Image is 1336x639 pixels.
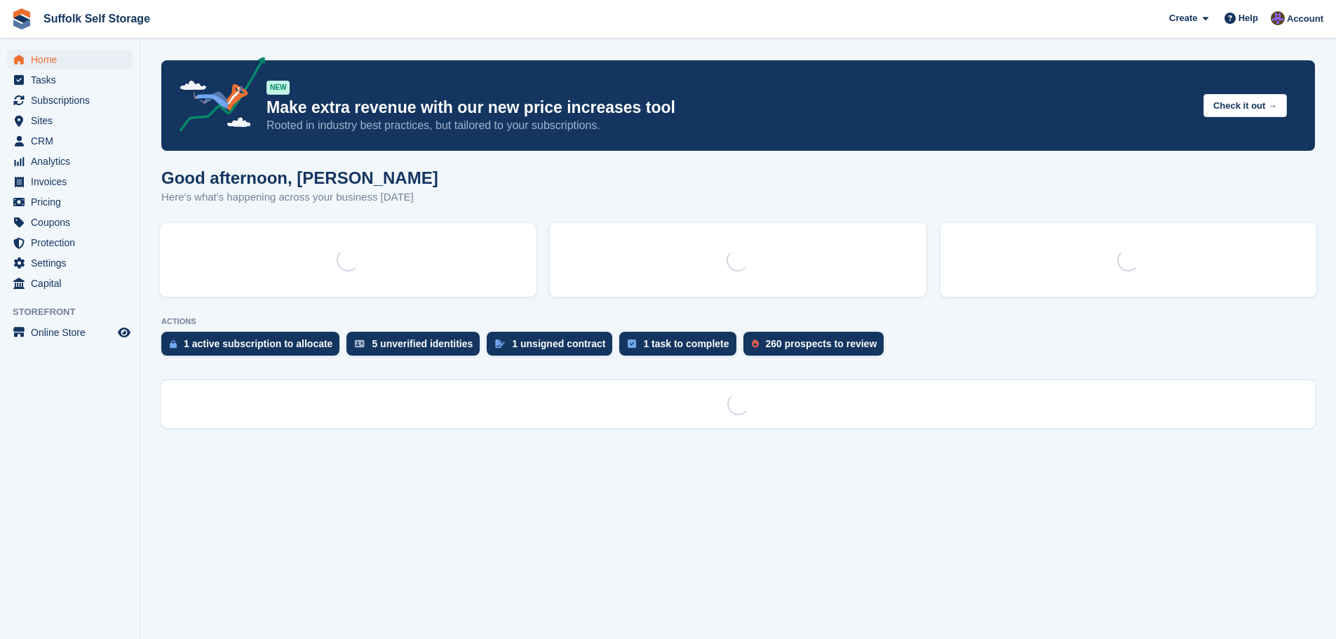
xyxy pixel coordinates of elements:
[31,253,115,273] span: Settings
[1287,12,1323,26] span: Account
[619,332,743,363] a: 1 task to complete
[7,111,133,130] a: menu
[161,317,1315,326] p: ACTIONS
[7,233,133,253] a: menu
[1271,11,1285,25] img: Emma
[31,90,115,110] span: Subscriptions
[1203,94,1287,117] button: Check it out →
[1239,11,1258,25] span: Help
[161,332,346,363] a: 1 active subscription to allocate
[116,324,133,341] a: Preview store
[168,57,266,137] img: price-adjustments-announcement-icon-8257ccfd72463d97f412b2fc003d46551f7dbcb40ab6d574587a9cd5c0d94...
[7,131,133,151] a: menu
[31,274,115,293] span: Capital
[766,338,877,349] div: 260 prospects to review
[31,233,115,253] span: Protection
[266,81,290,95] div: NEW
[13,305,140,319] span: Storefront
[752,339,759,348] img: prospect-51fa495bee0391a8d652442698ab0144808aea92771e9ea1ae160a38d050c398.svg
[7,192,133,212] a: menu
[628,339,636,348] img: task-75834270c22a3079a89374b754ae025e5fb1db73e45f91037f5363f120a921f8.svg
[184,338,332,349] div: 1 active subscription to allocate
[31,111,115,130] span: Sites
[7,323,133,342] a: menu
[512,338,605,349] div: 1 unsigned contract
[7,50,133,69] a: menu
[1169,11,1197,25] span: Create
[7,152,133,171] a: menu
[31,50,115,69] span: Home
[7,274,133,293] a: menu
[31,213,115,232] span: Coupons
[161,189,438,206] p: Here's what's happening across your business [DATE]
[346,332,487,363] a: 5 unverified identities
[31,192,115,212] span: Pricing
[487,332,619,363] a: 1 unsigned contract
[266,97,1192,118] p: Make extra revenue with our new price increases tool
[31,131,115,151] span: CRM
[495,339,505,348] img: contract_signature_icon-13c848040528278c33f63329250d36e43548de30e8caae1d1a13099fd9432cc5.svg
[743,332,891,363] a: 260 prospects to review
[31,70,115,90] span: Tasks
[31,172,115,191] span: Invoices
[11,8,32,29] img: stora-icon-8386f47178a22dfd0bd8f6a31ec36ba5ce8667c1dd55bd0f319d3a0aa187defe.svg
[7,253,133,273] a: menu
[355,339,365,348] img: verify_identity-adf6edd0f0f0b5bbfe63781bf79b02c33cf7c696d77639b501bdc392416b5a36.svg
[643,338,729,349] div: 1 task to complete
[266,118,1192,133] p: Rooted in industry best practices, but tailored to your subscriptions.
[7,172,133,191] a: menu
[7,90,133,110] a: menu
[38,7,156,30] a: Suffolk Self Storage
[7,213,133,232] a: menu
[31,152,115,171] span: Analytics
[372,338,473,349] div: 5 unverified identities
[7,70,133,90] a: menu
[170,339,177,349] img: active_subscription_to_allocate_icon-d502201f5373d7db506a760aba3b589e785aa758c864c3986d89f69b8ff3...
[161,168,438,187] h1: Good afternoon, [PERSON_NAME]
[31,323,115,342] span: Online Store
